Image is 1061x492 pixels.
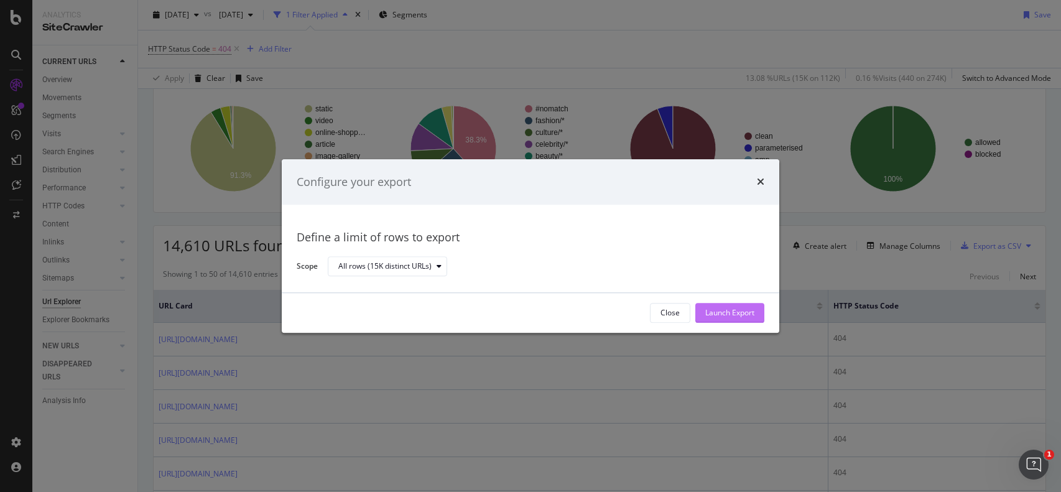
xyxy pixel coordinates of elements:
[338,263,432,271] div: All rows (15K distinct URLs)
[660,308,680,318] div: Close
[705,308,754,318] div: Launch Export
[757,174,764,190] div: times
[328,257,447,277] button: All rows (15K distinct URLs)
[282,159,779,333] div: modal
[297,261,318,274] label: Scope
[695,303,764,323] button: Launch Export
[297,174,411,190] div: Configure your export
[650,303,690,323] button: Close
[297,230,764,246] div: Define a limit of rows to export
[1044,450,1054,460] span: 1
[1019,450,1049,480] iframe: Intercom live chat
